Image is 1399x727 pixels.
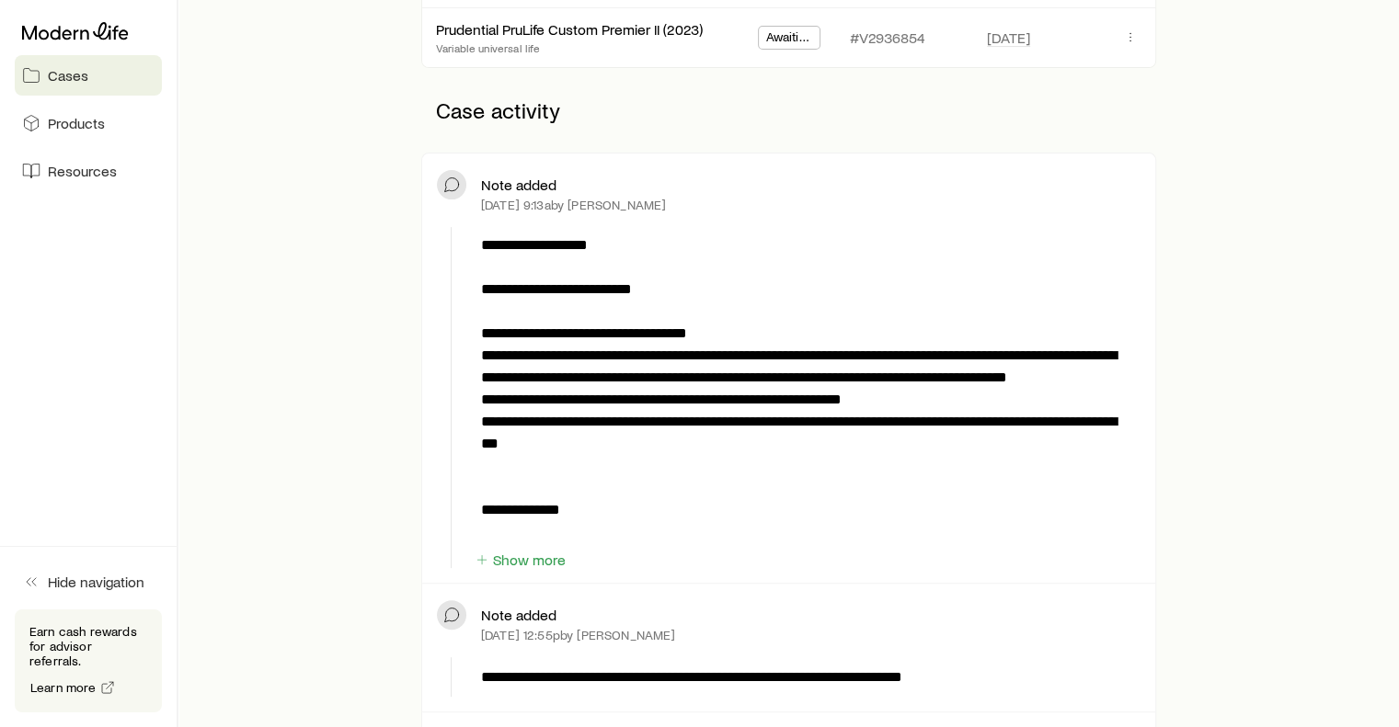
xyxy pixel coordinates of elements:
span: [DATE] [987,28,1030,47]
span: Hide navigation [48,573,144,591]
span: Awaiting In Force [766,29,813,49]
p: [DATE] 12:55p by [PERSON_NAME] [481,628,676,642]
a: Products [15,103,162,143]
div: Prudential PruLife Custom Premier II (2023) [436,20,703,40]
p: Case activity [421,83,1156,138]
p: Note added [481,176,556,194]
span: Products [48,114,105,132]
button: Hide navigation [15,562,162,602]
p: Note added [481,606,556,624]
div: Earn cash rewards for advisor referrals.Learn more [15,609,162,712]
span: Cases [48,66,88,85]
span: Resources [48,162,117,180]
button: Show more [474,551,567,569]
span: Learn more [30,681,97,694]
p: #V2936854 [849,28,924,47]
p: Earn cash rewards for advisor referrals. [29,624,147,668]
a: Cases [15,55,162,96]
p: [DATE] 9:13a by [PERSON_NAME] [481,198,666,212]
p: Variable universal life [436,40,703,55]
a: Resources [15,151,162,191]
a: Prudential PruLife Custom Premier II (2023) [436,20,703,38]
